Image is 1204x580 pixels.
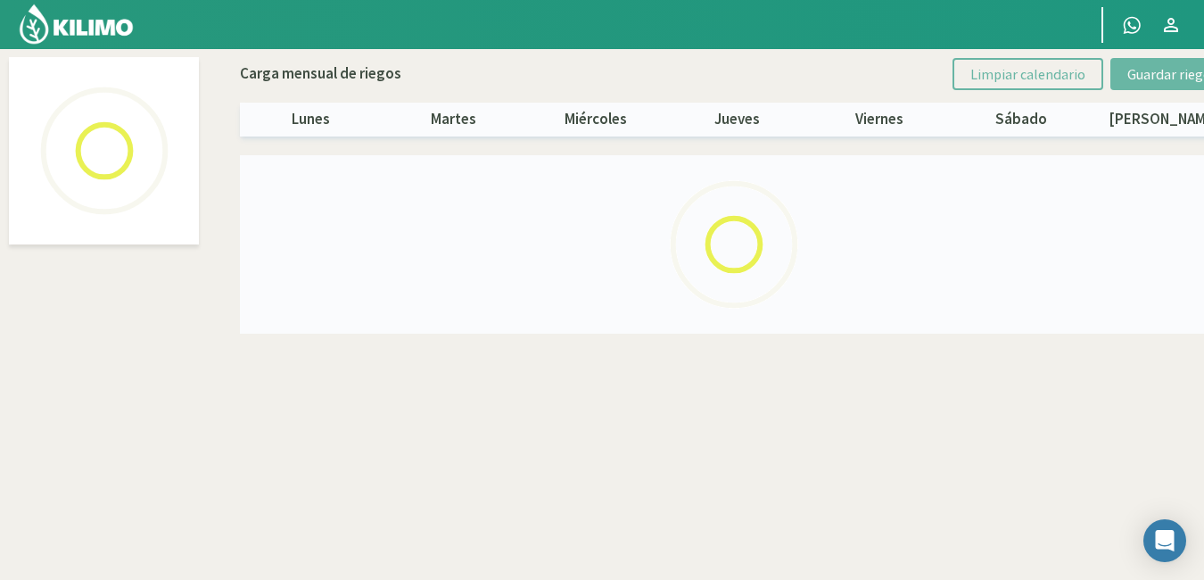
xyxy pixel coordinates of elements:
[240,108,382,131] p: lunes
[808,108,950,131] p: viernes
[15,62,194,240] img: Loading...
[645,155,823,334] img: Loading...
[18,3,135,46] img: Kilimo
[1143,519,1186,562] div: Open Intercom Messenger
[240,62,401,86] p: Carga mensual de riegos
[666,108,808,131] p: jueves
[524,108,666,131] p: miércoles
[951,108,1093,131] p: sábado
[970,65,1085,83] span: Limpiar calendario
[952,58,1103,90] button: Limpiar calendario
[383,108,524,131] p: martes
